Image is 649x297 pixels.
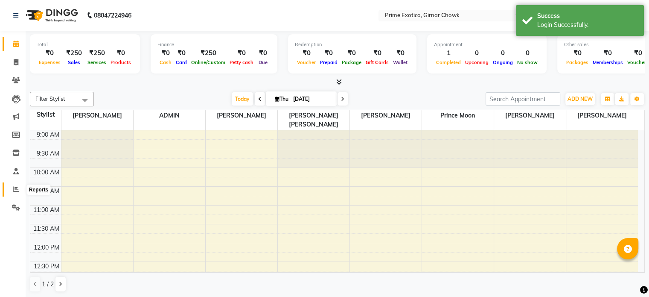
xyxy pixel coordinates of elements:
[174,59,189,65] span: Card
[189,48,227,58] div: ₹250
[35,130,61,139] div: 9:00 AM
[295,41,410,48] div: Redemption
[94,3,131,27] b: 08047224946
[295,48,318,58] div: ₹0
[364,59,391,65] span: Gift Cards
[108,59,133,65] span: Products
[591,48,625,58] div: ₹0
[37,59,63,65] span: Expenses
[491,59,515,65] span: Ongoing
[295,59,318,65] span: Voucher
[35,149,61,158] div: 9:30 AM
[391,48,410,58] div: ₹0
[157,48,174,58] div: ₹0
[391,59,410,65] span: Wallet
[515,48,540,58] div: 0
[157,41,271,48] div: Finance
[108,48,133,58] div: ₹0
[66,59,82,65] span: Sales
[537,12,637,21] div: Success
[27,185,50,195] div: Reports
[63,48,85,58] div: ₹250
[463,48,491,58] div: 0
[364,48,391,58] div: ₹0
[291,93,333,106] input: 2025-09-04
[340,59,364,65] span: Package
[227,59,256,65] span: Petty cash
[256,59,270,65] span: Due
[537,21,637,29] div: Login Successfully.
[318,48,340,58] div: ₹0
[434,48,463,58] div: 1
[157,59,174,65] span: Cash
[32,262,61,271] div: 12:30 PM
[61,110,133,121] span: [PERSON_NAME]
[32,168,61,177] div: 10:00 AM
[32,224,61,233] div: 11:30 AM
[566,110,638,121] span: [PERSON_NAME]
[494,110,566,121] span: [PERSON_NAME]
[189,59,227,65] span: Online/Custom
[591,59,625,65] span: Memberships
[564,48,591,58] div: ₹0
[85,48,108,58] div: ₹250
[206,110,277,121] span: [PERSON_NAME]
[278,110,349,130] span: [PERSON_NAME] [PERSON_NAME]
[232,92,253,106] span: Today
[22,3,80,27] img: logo
[491,48,515,58] div: 0
[340,48,364,58] div: ₹0
[486,92,560,106] input: Search Appointment
[227,48,256,58] div: ₹0
[318,59,340,65] span: Prepaid
[434,59,463,65] span: Completed
[515,59,540,65] span: No show
[350,110,422,121] span: [PERSON_NAME]
[37,48,63,58] div: ₹0
[273,96,291,102] span: Thu
[434,41,540,48] div: Appointment
[35,95,65,102] span: Filter Stylist
[32,243,61,252] div: 12:00 PM
[564,59,591,65] span: Packages
[42,280,54,289] span: 1 / 2
[85,59,108,65] span: Services
[174,48,189,58] div: ₹0
[256,48,271,58] div: ₹0
[422,110,494,121] span: Prince moon
[565,93,595,105] button: ADD NEW
[463,59,491,65] span: Upcoming
[568,96,593,102] span: ADD NEW
[134,110,205,121] span: ADMIN
[32,206,61,215] div: 11:00 AM
[37,41,133,48] div: Total
[30,110,61,119] div: Stylist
